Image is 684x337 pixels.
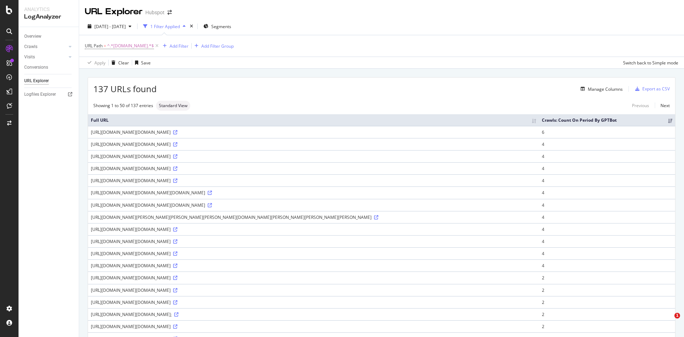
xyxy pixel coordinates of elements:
span: 1 [674,313,680,318]
td: 6 [539,126,675,138]
span: Segments [211,23,231,30]
span: ^.*[DOMAIN_NAME].*$ [107,41,154,51]
span: Standard View [159,104,187,108]
div: Visits [24,53,35,61]
td: 2 [539,284,675,296]
div: Analytics [24,6,73,13]
div: [URL][DOMAIN_NAME][DOMAIN_NAME] [91,238,536,244]
td: 4 [539,174,675,186]
div: arrow-right-arrow-left [167,10,172,15]
button: Clear [109,57,129,68]
div: neutral label [156,101,190,111]
div: Hubspot [145,9,165,16]
th: Full URL: activate to sort column ascending [88,114,539,126]
td: 4 [539,162,675,174]
div: [URL][DOMAIN_NAME][DOMAIN_NAME] [91,263,536,269]
div: [URL][DOMAIN_NAME][DOMAIN_NAME] [91,165,536,172]
button: Apply [85,57,105,68]
div: Switch back to Simple mode [623,60,678,66]
a: Conversions [24,64,74,71]
td: 4 [539,247,675,259]
div: LogAnalyzer [24,13,73,21]
a: Crawls [24,43,67,51]
td: 2 [539,296,675,308]
a: Logfiles Explorer [24,91,74,98]
span: [DATE] - [DATE] [94,23,126,30]
span: 137 URLs found [93,83,157,95]
td: 4 [539,186,675,199]
td: 2 [539,308,675,320]
div: Add Filter [170,43,188,49]
button: Switch back to Simple mode [620,57,678,68]
span: URL Path [85,43,103,49]
div: [URL][DOMAIN_NAME][DOMAIN_NAME] [91,129,536,135]
div: Clear [118,60,129,66]
div: URL Explorer [24,77,49,85]
div: 1 Filter Applied [150,23,180,30]
td: 4 [539,259,675,272]
button: Add Filter [160,42,188,50]
div: Add Filter Group [201,43,234,49]
div: Overview [24,33,41,40]
div: Showing 1 to 50 of 137 entries [93,102,153,109]
div: [URL][DOMAIN_NAME][PERSON_NAME][PERSON_NAME][PERSON_NAME][DOMAIN_NAME][PERSON_NAME][PERSON_NAME][... [91,214,536,220]
button: Export as CSV [632,83,670,95]
a: Visits [24,53,67,61]
button: Segments [201,21,234,32]
button: [DATE] - [DATE] [85,21,134,32]
div: Export as CSV [642,86,670,92]
div: [URL][DOMAIN_NAME][DOMAIN_NAME]; [91,311,536,317]
div: [URL][DOMAIN_NAME][DOMAIN_NAME] [91,153,536,159]
button: Save [132,57,151,68]
div: Save [141,60,151,66]
div: [URL][DOMAIN_NAME][DOMAIN_NAME] [91,141,536,147]
div: [URL][DOMAIN_NAME][DOMAIN_NAME] [91,299,536,305]
td: 2 [539,272,675,284]
td: 4 [539,138,675,150]
div: [URL][DOMAIN_NAME][DOMAIN_NAME][DOMAIN_NAME] [91,190,536,196]
a: Next [655,100,670,111]
div: Apply [94,60,105,66]
button: 1 Filter Applied [140,21,188,32]
div: [URL][DOMAIN_NAME][DOMAIN_NAME] [91,251,536,257]
td: 4 [539,235,675,247]
div: Crawls [24,43,37,51]
iframe: Intercom live chat [660,313,677,330]
div: [URL][DOMAIN_NAME][DOMAIN_NAME][DOMAIN_NAME] [91,202,536,208]
th: Crawls: Count On Period By GPTBot: activate to sort column ascending [539,114,675,126]
div: Conversions [24,64,48,71]
div: [URL][DOMAIN_NAME][DOMAIN_NAME] [91,226,536,232]
div: [URL][DOMAIN_NAME][DOMAIN_NAME] [91,275,536,281]
td: 4 [539,211,675,223]
div: Manage Columns [588,86,623,92]
td: 2 [539,320,675,332]
a: URL Explorer [24,77,74,85]
td: 4 [539,150,675,162]
button: Add Filter Group [192,42,234,50]
div: [URL][DOMAIN_NAME][DOMAIN_NAME] [91,287,536,293]
a: Overview [24,33,74,40]
div: URL Explorer [85,6,142,18]
span: = [104,43,106,49]
td: 4 [539,199,675,211]
div: [URL][DOMAIN_NAME][DOMAIN_NAME] [91,323,536,330]
td: 4 [539,223,675,235]
div: [URL][DOMAIN_NAME][DOMAIN_NAME] [91,178,536,184]
div: Logfiles Explorer [24,91,56,98]
button: Manage Columns [578,85,623,93]
div: times [188,23,195,30]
